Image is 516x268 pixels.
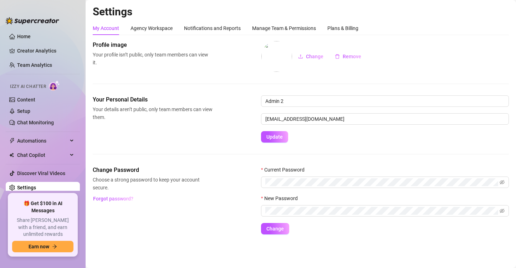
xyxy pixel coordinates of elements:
[12,241,73,252] button: Earn nowarrow-right
[292,51,329,62] button: Change
[327,24,358,32] div: Plans & Billing
[500,208,505,213] span: eye-invisible
[131,24,173,32] div: Agency Workspace
[335,54,340,59] span: delete
[261,194,302,202] label: New Password
[17,135,68,147] span: Automations
[184,24,241,32] div: Notifications and Reports
[93,41,213,49] span: Profile image
[17,170,65,176] a: Discover Viral Videos
[93,176,213,192] span: Choose a strong password to keep your account secure.
[261,113,509,125] input: Enter new email
[93,193,133,204] button: Forgot password?
[265,178,498,186] input: Current Password
[49,80,60,91] img: AI Chatter
[6,17,59,24] img: logo-BBDzfeDw.svg
[17,45,74,56] a: Creator Analytics
[261,131,288,143] button: Update
[261,223,289,234] button: Change
[261,95,509,107] input: Enter name
[12,200,73,214] span: 🎁 Get $100 in AI Messages
[492,244,509,261] iframe: Intercom live chat
[17,120,54,125] a: Chat Monitoring
[93,51,213,66] span: Your profile isn’t public, only team members can view it.
[266,134,283,140] span: Update
[93,105,213,121] span: Your details aren’t public, only team members can view them.
[306,54,323,59] span: Change
[17,34,31,39] a: Home
[93,5,509,19] h2: Settings
[52,244,57,249] span: arrow-right
[12,217,73,238] span: Share [PERSON_NAME] with a friend, and earn unlimited rewards
[17,62,52,68] a: Team Analytics
[17,185,36,190] a: Settings
[93,95,213,104] span: Your Personal Details
[343,54,361,59] span: Remove
[17,97,35,103] a: Content
[93,166,213,174] span: Change Password
[265,207,498,215] input: New Password
[10,83,46,90] span: Izzy AI Chatter
[329,51,367,62] button: Remove
[298,54,303,59] span: upload
[9,153,14,158] img: Chat Copilot
[17,108,30,114] a: Setup
[93,24,119,32] div: My Account
[93,196,133,202] span: Forgot password?
[17,149,68,161] span: Chat Copilot
[500,180,505,185] span: eye-invisible
[29,244,49,249] span: Earn now
[252,24,316,32] div: Manage Team & Permissions
[266,226,284,232] span: Change
[261,41,292,72] img: profilePics%2FFGXQ1NOF8zMZjITgESP5N5LZxMT2.jpeg
[261,166,309,174] label: Current Password
[9,138,15,144] span: thunderbolt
